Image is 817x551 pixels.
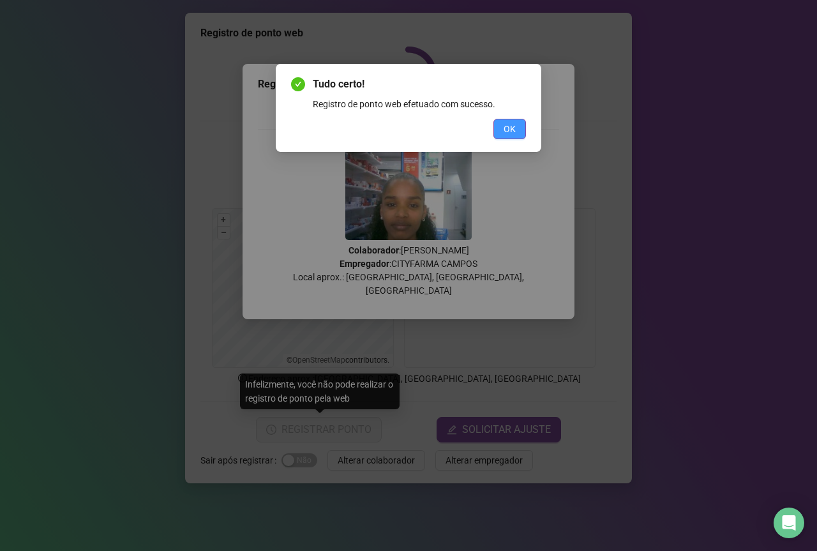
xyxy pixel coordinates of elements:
[504,122,516,136] span: OK
[774,508,804,538] div: Open Intercom Messenger
[493,119,526,139] button: OK
[313,77,526,92] span: Tudo certo!
[291,77,305,91] span: check-circle
[313,97,526,111] div: Registro de ponto web efetuado com sucesso.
